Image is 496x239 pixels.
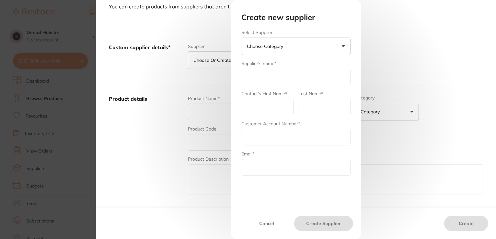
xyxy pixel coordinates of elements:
button: Cancel [239,216,294,231]
label: Select Supplier [242,30,351,35]
label: Email* [242,151,255,156]
label: Last Name* [299,91,323,96]
p: Choose Category [247,43,286,50]
label: Customer Account Number* [242,121,301,126]
label: Supplier’s name* [242,61,277,66]
button: Choose Category [242,38,351,55]
label: Contact’s First Name* [242,91,287,96]
h2: Create new supplier [242,13,351,22]
button: Create Supplier [294,216,353,231]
